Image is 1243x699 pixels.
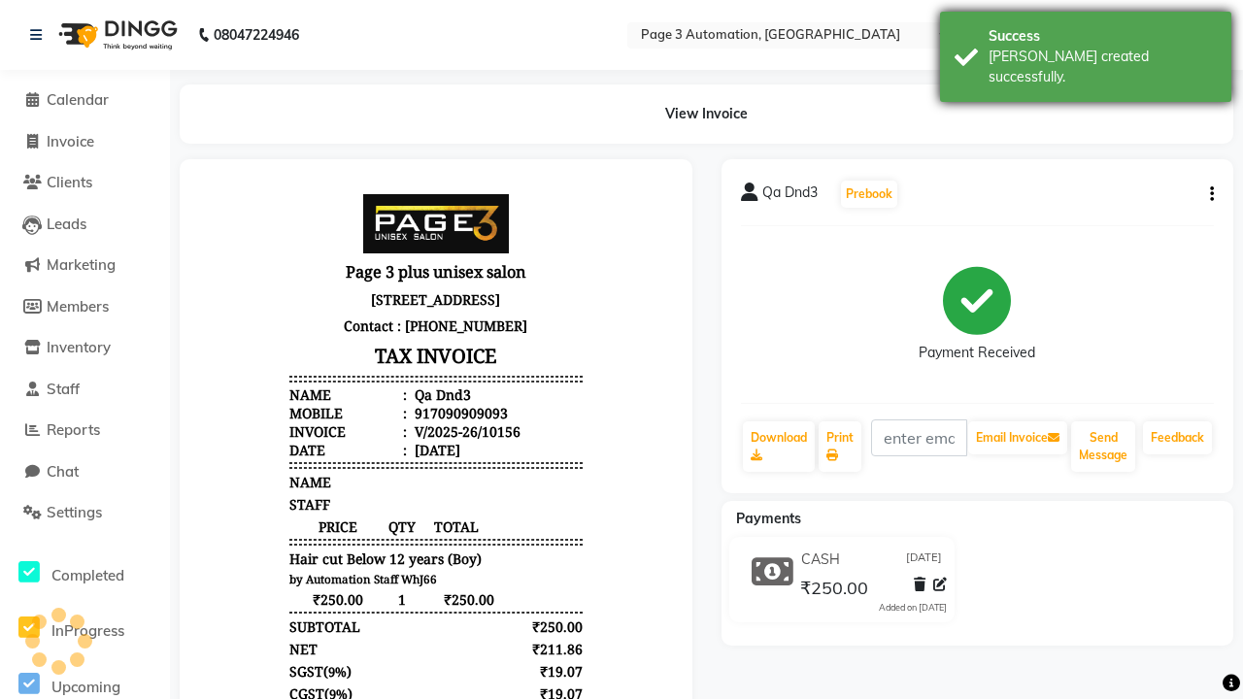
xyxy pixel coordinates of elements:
[906,549,942,570] span: [DATE]
[90,573,127,591] span: CASH
[212,262,261,281] div: [DATE]
[90,461,118,480] div: NET
[90,412,187,430] span: ₹250.00
[90,483,152,502] div: ( )
[51,678,120,696] span: Upcoming
[212,207,272,225] div: Qa Dnd3
[736,510,801,527] span: Payments
[47,462,79,481] span: Chat
[47,297,109,316] span: Members
[51,621,124,640] span: InProgress
[819,421,861,472] a: Print
[5,214,165,236] a: Leads
[879,601,947,615] div: Added on [DATE]
[214,8,299,62] b: 08047224946
[47,503,102,521] span: Settings
[5,254,165,277] a: Marketing
[801,549,840,570] span: CASH
[90,225,208,244] div: Mobile
[47,132,94,150] span: Invoice
[204,262,208,281] span: :
[219,412,296,430] span: ₹250.00
[219,339,296,357] span: TOTAL
[90,506,125,524] span: CGST
[90,506,153,524] div: ( )
[47,380,80,398] span: Staff
[51,566,124,584] span: Completed
[989,26,1217,47] div: Success
[90,371,283,389] span: Hair cut Below 12 years (Boy)
[130,507,149,524] span: 9%
[90,294,132,313] span: NAME
[308,506,385,524] div: ₹19.07
[1071,421,1135,472] button: Send Message
[47,90,109,109] span: Calendar
[47,215,86,233] span: Leads
[90,244,208,262] div: Invoice
[47,173,92,191] span: Clients
[308,483,385,502] div: ₹19.07
[5,502,165,524] a: Settings
[5,172,165,194] a: Clients
[204,207,208,225] span: :
[90,528,187,547] div: GRAND TOTAL
[308,595,385,614] div: ₹250.00
[968,421,1067,454] button: Email Invoice
[5,337,165,359] a: Inventory
[129,484,148,502] span: 9%
[90,630,384,649] p: Please visit again !
[308,439,385,457] div: ₹250.00
[180,84,1233,144] div: View Invoice
[187,339,219,357] span: QTY
[90,134,384,160] p: Contact : [PHONE_NUMBER]
[5,131,165,153] a: Invoice
[47,420,100,439] span: Reports
[871,419,968,456] input: enter email
[90,316,131,335] span: STAFF
[90,207,208,225] div: Name
[90,439,161,457] div: SUBTOTAL
[50,8,183,62] img: logo
[743,421,815,472] a: Download
[187,412,219,430] span: 1
[204,225,208,244] span: :
[5,461,165,483] a: Chat
[47,255,116,274] span: Marketing
[212,244,321,262] div: V/2025-26/10156
[308,573,385,591] div: ₹250.00
[308,461,385,480] div: ₹211.86
[308,528,385,547] div: ₹250.00
[90,393,238,408] small: by Automation Staff WhJ66
[5,419,165,442] a: Reports
[90,595,118,614] div: Paid
[989,47,1217,87] div: Bill created successfully.
[800,577,868,604] span: ₹250.00
[212,225,309,244] div: 917090909093
[5,296,165,318] a: Members
[5,89,165,112] a: Calendar
[5,379,165,401] a: Staff
[919,343,1035,363] div: Payment Received
[164,16,310,75] img: page3_logo.png
[90,339,187,357] span: PRICE
[762,183,818,210] span: Qa Dnd3
[90,483,124,502] span: SGST
[90,79,384,108] h3: Page 3 plus unisex salon
[90,550,152,569] div: Payments
[90,160,384,194] h3: TAX INVOICE
[1143,421,1212,454] a: Feedback
[90,262,208,281] div: Date
[90,108,384,134] p: [STREET_ADDRESS]
[47,338,111,356] span: Inventory
[204,244,208,262] span: :
[841,181,897,208] button: Prebook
